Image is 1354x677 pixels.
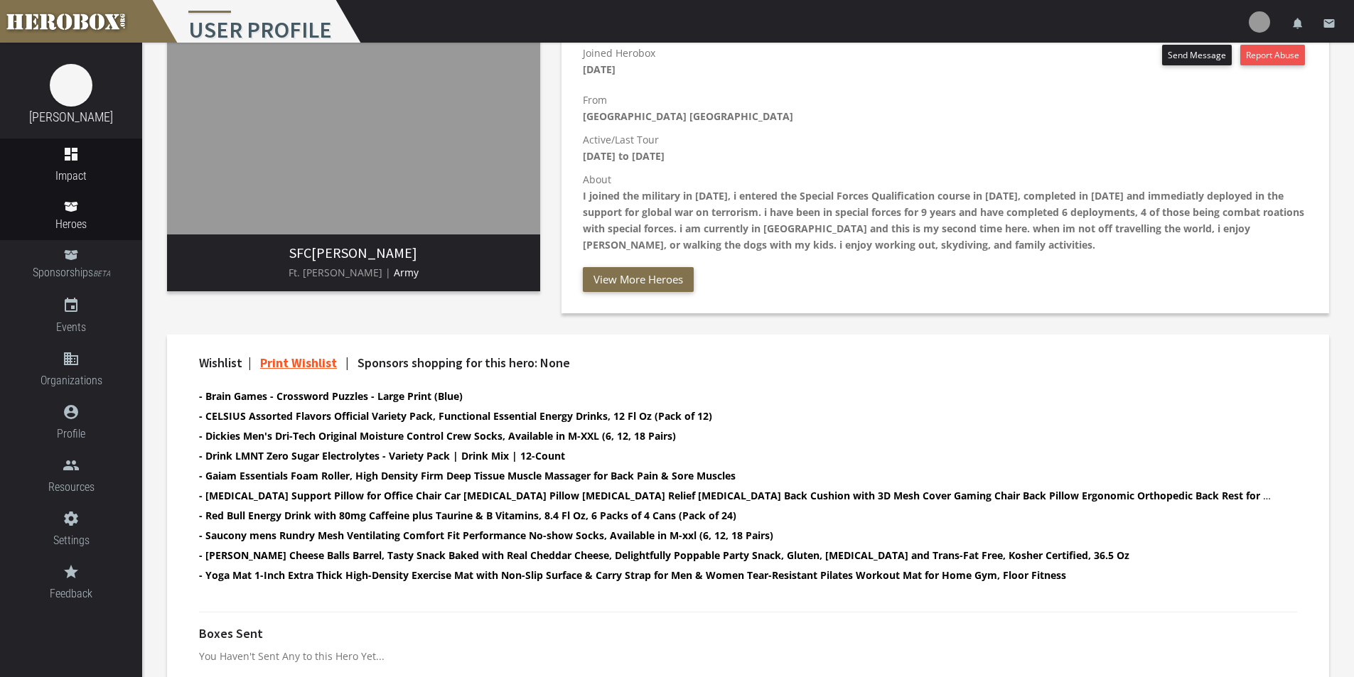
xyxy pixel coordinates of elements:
[583,189,1304,251] b: I joined the military in [DATE], i entered the Special Forces Qualification course in [DATE], com...
[199,356,1272,370] h4: Wishlist
[199,527,1272,543] li: Saucony mens Rundry Mesh Ventilating Comfort Fit Performance No-show Socks, Available in M-xxl (6...
[583,109,793,123] b: [GEOGRAPHIC_DATA] [GEOGRAPHIC_DATA]
[199,388,1272,404] li: Brain Games - Crossword Puzzles - Large Print (Blue)
[199,487,1272,504] li: Lumbar Support Pillow for Office Chair Car Lumbar Pillow Lower Back Pain Relief Memory Foam Back ...
[289,266,391,279] span: Ft. [PERSON_NAME] |
[199,469,736,482] b: - Gaiam Essentials Foam Roller, High Density Firm Deep Tissue Muscle Massager for Back Pain & Sor...
[199,448,1272,464] li: Drink LMNT Zero Sugar Electrolytes - Variety Pack | Drink Mix | 12-Count
[1249,11,1270,33] img: user-image
[199,389,463,403] b: - Brain Games - Crossword Puzzles - Large Print (Blue)
[358,354,570,371] span: Sponsors shopping for this hero: None
[199,449,565,462] b: - Drink LMNT Zero Sugar Electrolytes - Variety Pack | Drink Mix | 12-Count
[345,354,349,371] span: |
[1323,17,1336,30] i: email
[583,63,616,76] b: [DATE]
[178,245,529,261] h3: [PERSON_NAME]
[199,489,1345,502] b: - [MEDICAL_DATA] Support Pillow for Office Chair Car [MEDICAL_DATA] Pillow [MEDICAL_DATA] Relief ...
[199,507,1272,524] li: Red Bull Energy Drink with 80mg Caffeine plus Taurine & B Vitamins, 8.4 Fl Oz, 6 Packs of 4 Cans ...
[199,429,676,443] b: - Dickies Men's Dri-Tech Original Moisture Control Crew Socks, Available in M-XXL (6, 12, 18 Pairs)
[199,408,1272,424] li: CELSIUS Assorted Flavors Official Variety Pack, Functional Essential Energy Drinks, 12 Fl Oz (Pac...
[50,64,92,107] img: image
[394,266,419,279] span: Army
[1291,17,1304,30] i: notifications
[29,109,113,124] a: [PERSON_NAME]
[583,45,655,77] p: Joined Herobox
[199,509,736,522] b: - Red Bull Energy Drink with 80mg Caffeine plus Taurine & B Vitamins, 8.4 Fl Oz, 6 Packs of 4 Can...
[1162,45,1232,65] button: Send Message
[1240,45,1305,65] button: Report Abuse
[199,648,1297,664] p: You Haven't Sent Any to this Hero Yet...
[199,467,1272,484] li: Gaiam Essentials Foam Roller, High Density Firm Deep Tissue Muscle Massager for Back Pain & Sore ...
[199,567,1272,583] li: Yoga Mat 1-Inch Extra Thick High-Density Exercise Mat with Non-Slip Surface & Carry Strap for Men...
[248,354,252,371] span: |
[583,267,694,292] button: View More Heroes
[199,627,263,641] h4: Boxes Sent
[289,244,311,261] span: SFC
[583,149,665,163] b: [DATE] to [DATE]
[583,171,1308,253] p: About
[199,547,1272,563] li: Utz Cheese Balls Barrel, Tasty Snack Baked with Real Cheddar Cheese, Delightfully Poppable Party ...
[199,428,1272,444] li: Dickies Men's Dri-Tech Original Moisture Control Crew Socks, Available in M-XXL (6, 12, 18 Pairs)
[199,409,712,423] b: - CELSIUS Assorted Flavors Official Variety Pack, Functional Essential Energy Drinks, 12 Fl Oz (P...
[199,568,1066,582] b: - Yoga Mat 1-Inch Extra Thick High-Density Exercise Mat with Non-Slip Surface & Carry Strap for M...
[583,131,1308,164] p: Active/Last Tour
[199,548,1129,562] b: - [PERSON_NAME] Cheese Balls Barrel, Tasty Snack Baked with Real Cheddar Cheese, Delightfully Pop...
[93,269,110,278] small: BETA
[260,354,337,371] a: Print Wishlist
[199,529,773,542] b: - Saucony mens Rundry Mesh Ventilating Comfort Fit Performance No-show Socks, Available in M-xxl ...
[583,92,1308,124] p: From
